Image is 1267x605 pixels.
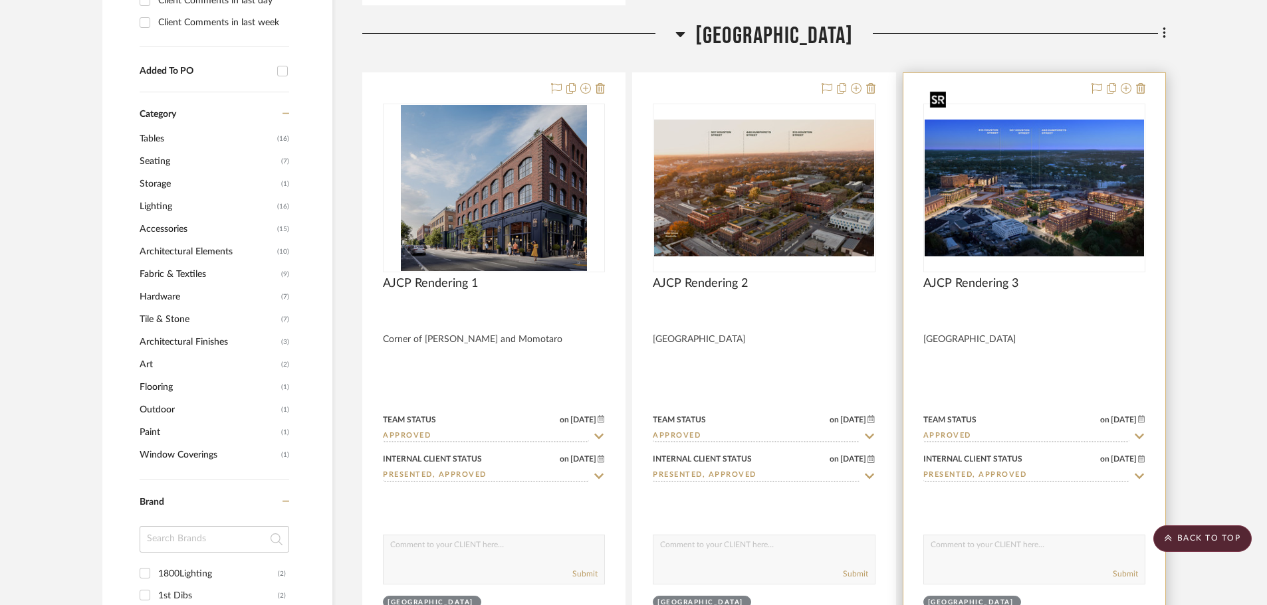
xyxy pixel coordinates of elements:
scroll-to-top-button: BACK TO TOP [1153,525,1252,552]
div: Team Status [383,414,436,426]
span: AJCP Rendering 1 [383,276,478,291]
span: Lighting [140,195,274,218]
div: 0 [384,104,604,272]
span: Window Coverings [140,444,278,466]
img: AJCP Rendering 3 [925,120,1144,256]
span: [GEOGRAPHIC_DATA] [695,22,853,50]
span: (2) [281,354,289,375]
div: Team Status [653,414,706,426]
input: Type to Search… [383,470,589,482]
span: (1) [281,422,289,443]
span: [DATE] [569,454,598,464]
button: Submit [572,568,598,580]
input: Type to Search… [923,470,1129,482]
span: Brand [140,497,164,507]
button: Submit [1113,568,1138,580]
div: Internal Client Status [383,453,482,465]
input: Type to Search… [383,430,589,443]
span: on [560,416,569,424]
span: Flooring [140,376,278,398]
span: [DATE] [1109,415,1138,424]
span: (15) [277,218,289,240]
span: Category [140,109,176,120]
span: Paint [140,421,278,444]
input: Type to Search… [653,430,859,443]
span: AJCP Rendering 2 [653,276,748,291]
span: Art [140,353,278,376]
div: 0 [653,104,874,272]
span: [DATE] [839,454,867,464]
div: 0 [924,104,1145,272]
span: Hardware [140,286,278,308]
div: Client Comments in last week [158,12,286,33]
span: Accessories [140,218,274,240]
span: Storage [140,173,278,195]
span: on [830,416,839,424]
span: (3) [281,331,289,353]
span: AJCP Rendering 3 [923,276,1018,291]
span: Outdoor [140,398,278,421]
div: Internal Client Status [653,453,752,465]
input: Type to Search… [653,470,859,482]
span: (9) [281,264,289,285]
span: on [830,455,839,463]
span: [DATE] [1109,454,1138,464]
span: Tile & Stone [140,308,278,331]
span: Fabric & Textiles [140,263,278,286]
button: Submit [843,568,868,580]
span: (7) [281,286,289,307]
span: Tables [140,128,274,150]
span: (7) [281,309,289,330]
span: on [1100,455,1109,463]
span: Seating [140,150,278,173]
span: (1) [281,377,289,398]
img: AJCP Rendering 2 [654,120,873,257]
div: Added To PO [140,66,271,77]
span: (7) [281,151,289,172]
div: Internal Client Status [923,453,1022,465]
input: Type to Search… [923,430,1129,443]
span: on [560,455,569,463]
span: (16) [277,128,289,149]
span: (1) [281,173,289,195]
span: Architectural Finishes [140,331,278,353]
div: 1800Lighting [158,563,278,584]
span: (1) [281,399,289,420]
span: (1) [281,444,289,466]
input: Search Brands [140,526,289,553]
span: Architectural Elements [140,240,274,263]
span: [DATE] [569,415,598,424]
div: (2) [278,563,286,584]
img: AJCP Rendering 1 [401,105,587,271]
span: (16) [277,196,289,217]
span: (10) [277,241,289,262]
div: Team Status [923,414,977,426]
span: on [1100,416,1109,424]
span: [DATE] [839,415,867,424]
